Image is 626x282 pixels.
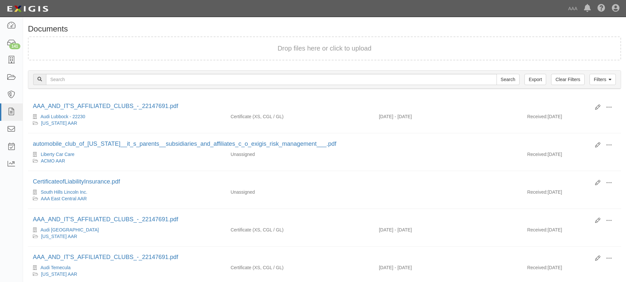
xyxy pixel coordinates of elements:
[33,178,590,186] div: CertificateofLiabilityInsurance.pdf
[33,178,120,185] a: CertificateofLiabilityInsurance.pdf
[497,74,520,85] input: Search
[226,264,374,271] div: Excess/Umbrella Liability Commercial General Liability / Garage Liability
[33,216,178,223] a: AAA_AND_IT'S_AFFILIATED_CLUBS_-_22147691.pdf
[226,113,374,120] div: Excess/Umbrella Liability Commercial General Liability / Garage Liability
[527,227,547,233] p: Received:
[590,74,616,85] a: Filters
[522,227,621,236] div: [DATE]
[527,151,547,158] p: Received:
[33,120,221,126] div: Texas AAR
[374,113,522,120] div: Effective 07/01/2025 - Expiration 07/01/2026
[524,74,546,85] a: Export
[40,227,99,232] a: Audi [GEOGRAPHIC_DATA]
[41,152,75,157] a: Liberty Car Care
[522,113,621,123] div: [DATE]
[5,3,50,15] img: logo-5460c22ac91f19d4615b14bd174203de0afe785f0fc80cf4dbbc73dc1793850b.png
[33,140,590,148] div: automobile_club_of_missouri__it_s_parents__subsidiaries_and_affiliates_c_o_exigis_risk_management...
[33,264,221,271] div: Audi Temecula
[33,253,590,262] div: AAA_AND_IT'S_AFFILIATED_CLUBS_-_22147691.pdf
[278,44,372,53] button: Drop files here or click to upload
[33,189,221,195] div: South Hills Lincoln Inc.
[33,158,221,164] div: ACMO AAR
[565,2,581,15] a: AAA
[527,189,547,195] p: Received:
[9,43,20,49] div: 141
[33,103,178,109] a: AAA_AND_IT'S_AFFILIATED_CLUBS_-_22147691.pdf
[522,189,621,199] div: [DATE]
[41,234,77,239] a: [US_STATE] AAR
[226,227,374,233] div: Excess/Umbrella Liability Commercial General Liability / Garage Liability
[527,113,547,120] p: Received:
[33,271,221,277] div: California AAR
[33,102,590,111] div: AAA_AND_IT'S_AFFILIATED_CLUBS_-_22147691.pdf
[527,264,547,271] p: Received:
[40,265,71,270] a: Audi Temecula
[33,227,221,233] div: Audi San Diego
[226,189,374,195] div: Unassigned
[33,233,221,240] div: California AAR
[41,158,65,163] a: ACMO AAR
[33,141,336,147] a: automobile_club_of_[US_STATE]__it_s_parents__subsidiaries_and_affiliates_c_o_exigis_risk_manageme...
[33,151,221,158] div: Liberty Car Care
[226,151,374,158] div: Unassigned
[33,215,590,224] div: AAA_AND_IT'S_AFFILIATED_CLUBS_-_22147691.pdf
[33,195,221,202] div: AAA East Central AAR
[40,114,85,119] a: Audi Lubbock - 22230
[41,189,87,195] a: South Hills Lincoln Inc.
[374,264,522,271] div: Effective 07/01/2025 - Expiration 07/01/2026
[374,151,522,151] div: Effective - Expiration
[41,120,77,126] a: [US_STATE] AAR
[28,25,621,33] h1: Documents
[522,151,621,161] div: [DATE]
[33,254,178,260] a: AAA_AND_IT'S_AFFILIATED_CLUBS_-_22147691.pdf
[522,264,621,274] div: [DATE]
[33,113,221,120] div: Audi Lubbock - 22230
[374,227,522,233] div: Effective 07/01/2025 - Expiration 07/01/2026
[551,74,584,85] a: Clear Filters
[46,74,497,85] input: Search
[41,271,77,277] a: [US_STATE] AAR
[597,5,605,12] i: Help Center - Complianz
[41,196,87,201] a: AAA East Central AAR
